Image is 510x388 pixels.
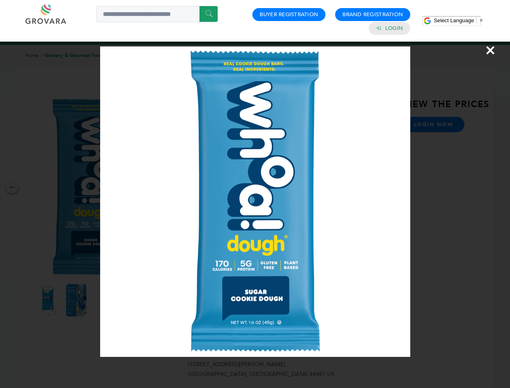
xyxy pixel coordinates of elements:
[485,39,496,61] span: ×
[385,25,403,32] a: Login
[260,11,318,18] a: Buyer Registration
[476,17,476,23] span: ​
[97,6,218,22] input: Search a product or brand...
[342,11,403,18] a: Brand Registration
[434,17,484,23] a: Select Language​
[434,17,474,23] span: Select Language
[100,46,410,357] img: Image Preview
[479,17,484,23] span: ▼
